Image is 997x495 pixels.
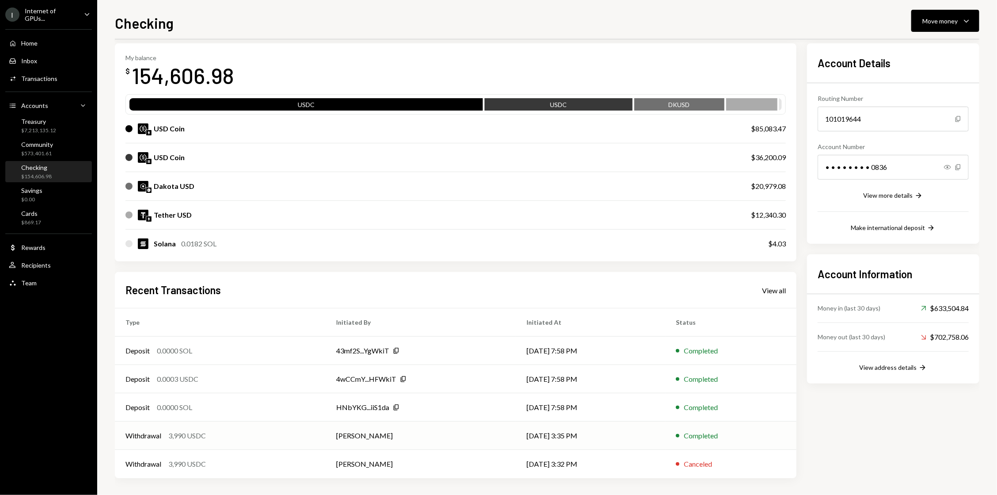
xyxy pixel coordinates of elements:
h2: Account Details [818,56,969,70]
th: Status [665,308,796,337]
a: Accounts [5,97,92,113]
div: 101019644 [818,107,969,131]
th: Type [115,308,326,337]
div: $154,606.98 [21,173,52,180]
a: View all [762,285,786,295]
h2: Recent Transactions [125,283,221,297]
div: View more details [863,192,913,199]
img: base-mainnet [146,188,152,193]
div: Routing Number [818,94,969,103]
div: Community [21,141,53,148]
a: Team [5,275,92,291]
td: [PERSON_NAME] [326,422,516,450]
div: Deposit [125,402,150,413]
div: 4wCCmY...HFWkiT [336,374,396,384]
div: My balance [125,54,234,61]
div: USDC [485,100,633,112]
div: Withdrawal [125,459,161,469]
div: Completed [684,430,718,441]
a: Community$573,401.61 [5,138,92,159]
div: Dakota USD [154,181,194,192]
div: Team [21,279,37,287]
div: Account Number [818,142,969,151]
div: 0.0000 SOL [157,345,192,356]
img: solana-mainnet [146,159,152,164]
img: USDC [138,123,148,134]
td: [PERSON_NAME] [326,450,516,478]
a: Inbox [5,53,92,69]
div: $7,213,135.12 [21,127,56,134]
div: 0.0182 SOL [181,238,216,249]
div: DKUSD [634,100,724,112]
div: Completed [684,402,718,413]
div: Checking [21,164,52,171]
div: View address details [859,364,917,371]
a: Cards$869.17 [5,207,92,228]
div: • • • • • • • • 0836 [818,155,969,180]
div: Withdrawal [125,430,161,441]
td: [DATE] 7:58 PM [516,365,665,393]
div: Home [21,39,38,47]
h1: Checking [115,14,174,32]
div: I [5,8,19,22]
div: 0.0000 SOL [157,402,192,413]
div: Money out (last 30 days) [818,332,885,342]
div: USD Coin [154,152,185,163]
div: Transactions [21,75,57,82]
img: ethereum-mainnet [146,216,152,222]
img: USDT [138,210,148,220]
div: Savings [21,187,42,194]
div: 3,990 USDC [168,459,206,469]
div: USDC [129,100,483,112]
img: DKUSD [138,181,148,192]
th: Initiated By [326,308,516,337]
div: $36,200.09 [751,152,786,163]
div: Move money [922,16,958,26]
button: View more details [863,191,923,201]
div: $20,979.08 [751,181,786,192]
div: Rewards [21,244,45,251]
img: USDC [138,152,148,163]
div: Recipients [21,261,51,269]
div: $633,504.84 [921,303,969,314]
button: View address details [859,363,927,373]
th: Initiated At [516,308,665,337]
a: Checking$154,606.98 [5,161,92,182]
div: Completed [684,374,718,384]
div: Accounts [21,102,48,109]
button: Make international deposit [851,223,936,233]
div: 3,990 USDC [168,430,206,441]
div: 43mf2S...YgWkiT [336,345,389,356]
div: Money in (last 30 days) [818,303,880,313]
img: ethereum-mainnet [146,130,152,135]
div: $573,401.61 [21,150,53,157]
td: [DATE] 3:32 PM [516,450,665,478]
div: $12,340.30 [751,210,786,220]
div: View all [762,286,786,295]
a: Recipients [5,257,92,273]
h2: Account Information [818,267,969,281]
div: Deposit [125,345,150,356]
div: $0.00 [21,196,42,203]
td: [DATE] 7:58 PM [516,393,665,422]
div: $869.17 [21,219,41,226]
div: Internet of GPUs... [25,7,77,22]
div: 0.0003 USDC [157,374,198,384]
a: Rewards [5,239,92,255]
img: SOL [138,238,148,249]
div: $702,758.06 [921,332,969,342]
div: $85,083.47 [751,123,786,134]
td: [DATE] 7:58 PM [516,337,665,365]
div: Inbox [21,57,37,65]
a: Home [5,35,92,51]
td: [DATE] 3:35 PM [516,422,665,450]
div: Deposit [125,374,150,384]
div: Canceled [684,459,712,469]
div: Make international deposit [851,224,925,231]
a: Savings$0.00 [5,184,92,205]
div: $ [125,67,130,76]
div: $4.03 [768,238,786,249]
div: Treasury [21,118,56,125]
div: Solana [154,238,176,249]
div: Cards [21,210,41,217]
